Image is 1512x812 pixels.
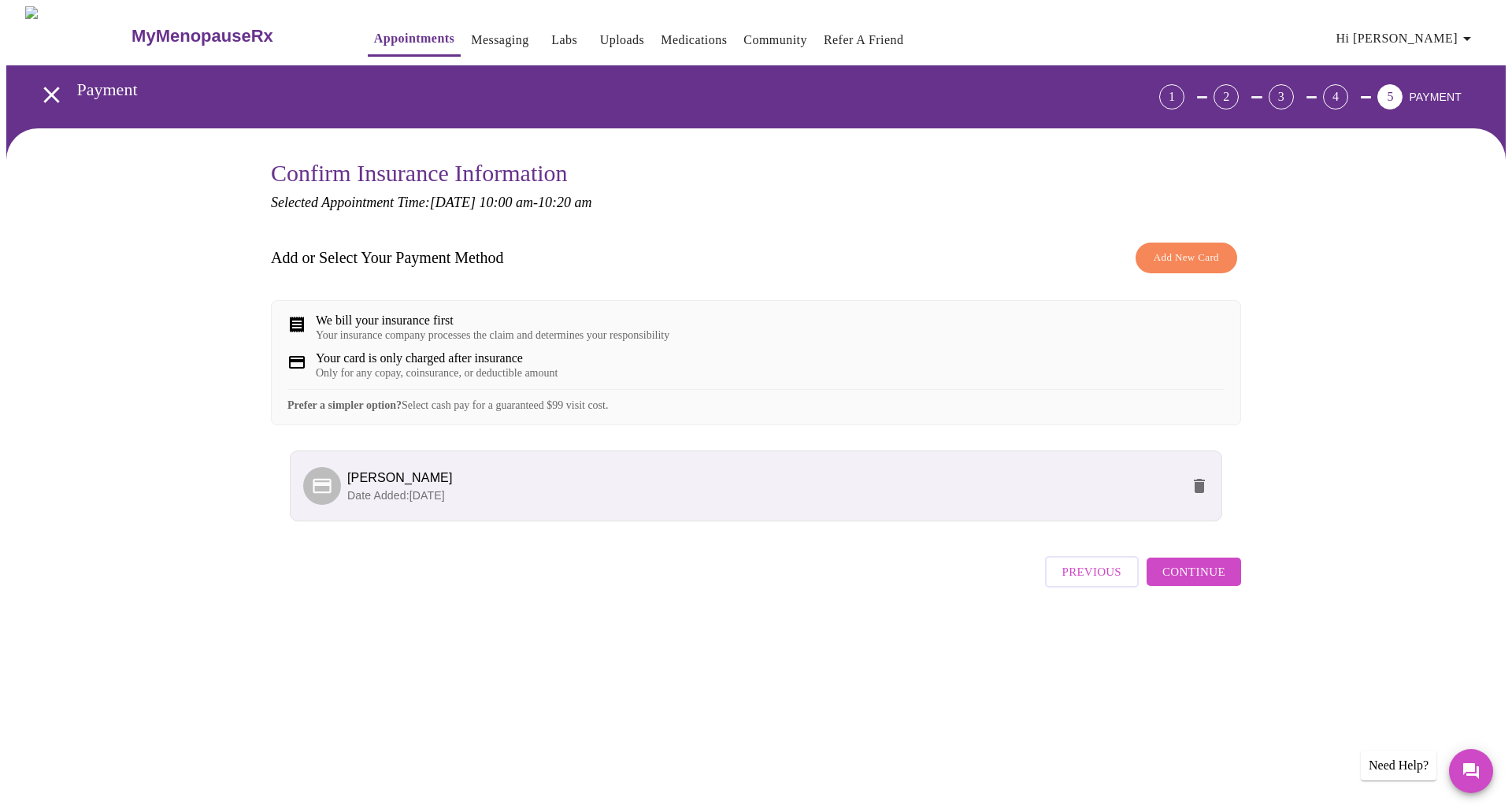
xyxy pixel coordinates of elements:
button: Add New Card [1136,243,1237,273]
button: Previous [1045,556,1139,588]
div: Your card is only charged after insurance [316,351,558,365]
span: Hi [PERSON_NAME] [1336,28,1477,50]
div: Only for any copay, coinsurance, or deductible amount [316,367,558,380]
img: MyMenopauseRx Logo [25,6,130,65]
a: Appointments [374,28,454,50]
button: Uploads [594,24,651,56]
h3: Add or Select Your Payment Method [271,249,504,267]
div: Your insurance company processes the claim and determines your responsibility [316,329,669,342]
a: Messaging [471,29,528,51]
h3: Confirm Insurance Information [271,160,1241,187]
em: Selected Appointment Time: [DATE] 10:00 am - 10:20 am [271,195,591,210]
div: 5 [1377,84,1403,109]
h3: Payment [77,80,1072,100]
div: We bill your insurance first [316,313,669,328]
a: Labs [551,29,577,51]
a: Refer a Friend [824,29,904,51]
strong: Prefer a simpler option? [287,399,402,411]
button: Continue [1147,558,1241,586]
div: Need Help? [1361,751,1436,780]
a: MyMenopauseRx [130,9,336,64]
span: [PERSON_NAME] [347,471,453,484]
h3: MyMenopauseRx [132,26,273,46]
button: open drawer [28,72,75,118]
span: Add New Card [1154,249,1219,267]
a: Community [743,29,807,51]
div: 4 [1323,84,1348,109]
span: Continue [1162,562,1225,582]
button: Appointments [368,23,461,57]
div: 3 [1269,84,1294,109]
span: Date Added: [DATE] [347,489,445,502]
span: Previous [1062,562,1121,582]
button: Community [737,24,813,56]
div: 2 [1214,84,1239,109]
div: Select cash pay for a guaranteed $99 visit cost. [287,389,1225,412]
a: Uploads [600,29,645,51]
button: Labs [539,24,590,56]
a: Medications [661,29,727,51]
button: Messages [1449,749,1493,793]
button: Refer a Friend [817,24,910,56]
span: PAYMENT [1409,91,1462,103]
button: Hi [PERSON_NAME] [1330,23,1483,54]
button: Medications [654,24,733,56]
button: Messaging [465,24,535,56]
button: delete [1180,467,1218,505]
div: 1 [1159,84,1184,109]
